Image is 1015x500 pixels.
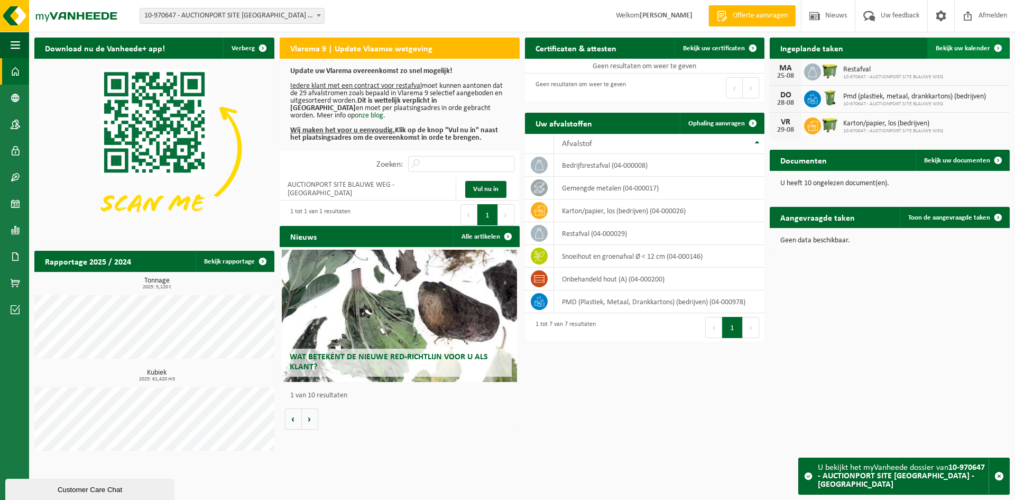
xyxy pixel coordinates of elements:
[554,177,764,199] td: gemengde metalen (04-000017)
[683,45,745,52] span: Bekijk uw certificaten
[34,251,142,271] h2: Rapportage 2025 / 2024
[554,245,764,268] td: snoeihout en groenafval Ø < 12 cm (04-000146)
[525,59,765,74] td: Geen resultaten om weer te geven
[477,204,498,225] button: 1
[196,251,273,272] a: Bekijk rapportage
[554,222,764,245] td: restafval (04-000029)
[770,38,854,58] h2: Ingeplande taken
[34,38,176,58] h2: Download nu de Vanheede+ app!
[290,67,453,75] b: Update uw Vlarema overeenkomst zo snel mogelijk!
[285,203,350,226] div: 1 tot 1 van 1 resultaten
[453,226,519,247] a: Alle artikelen
[525,113,603,133] h2: Uw afvalstoffen
[775,99,796,107] div: 28-08
[818,463,985,489] strong: 10-970647 - AUCTIONPORT SITE [GEOGRAPHIC_DATA] - [GEOGRAPHIC_DATA]
[290,97,437,112] b: Dit is wettelijk verplicht in [GEOGRAPHIC_DATA]
[460,204,477,225] button: Previous
[916,150,1009,171] a: Bekijk uw documenten
[843,66,943,74] span: Restafval
[280,38,443,58] h2: Vlarema 9 | Update Vlaamse wetgeving
[730,11,790,21] span: Offerte aanvragen
[770,150,837,170] h2: Documenten
[775,64,796,72] div: MA
[843,101,986,107] span: 10-970647 - AUCTIONPORT SITE BLAUWE WEG
[726,77,743,98] button: Previous
[290,126,395,134] u: Wij maken het voor u eenvoudig.
[705,317,722,338] button: Previous
[675,38,763,59] a: Bekijk uw certificaten
[743,317,759,338] button: Next
[530,316,596,339] div: 1 tot 7 van 7 resultaten
[223,38,273,59] button: Verberg
[640,12,693,20] strong: [PERSON_NAME]
[140,8,324,23] span: 10-970647 - AUCTIONPORT SITE BLAUWE WEG - ANTWERPEN
[680,113,763,134] a: Ophaling aanvragen
[688,120,745,127] span: Ophaling aanvragen
[290,82,422,90] u: Iedere klant met een contract voor restafval
[40,369,274,382] h3: Kubiek
[465,181,506,198] a: Vul nu in
[775,91,796,99] div: DO
[780,237,999,244] p: Geen data beschikbaar.
[775,126,796,134] div: 29-08
[290,126,498,142] b: Klik op de knop "Vul nu in" naast het plaatsingsadres om de overeenkomst in orde te brengen.
[554,154,764,177] td: bedrijfsrestafval (04-000008)
[40,377,274,382] span: 2025: 61,420 m3
[722,317,743,338] button: 1
[554,290,764,313] td: PMD (Plastiek, Metaal, Drankkartons) (bedrijven) (04-000978)
[530,76,626,99] div: Geen resultaten om weer te geven
[34,59,274,239] img: Download de VHEPlus App
[924,157,990,164] span: Bekijk uw documenten
[775,72,796,80] div: 25-08
[5,477,177,500] iframe: chat widget
[780,180,999,187] p: U heeft 10 ongelezen document(en).
[843,93,986,101] span: Pmd (plastiek, metaal, drankkartons) (bedrijven)
[936,45,990,52] span: Bekijk uw kalender
[927,38,1009,59] a: Bekijk uw kalender
[770,207,865,228] h2: Aangevraagde taken
[232,45,255,52] span: Verberg
[302,408,318,430] button: Volgende
[290,353,488,371] span: Wat betekent de nieuwe RED-richtlijn voor u als klant?
[280,177,456,201] td: AUCTIONPORT SITE BLAUWE WEG - [GEOGRAPHIC_DATA]
[285,408,302,430] button: Vorige
[562,140,592,148] span: Afvalstof
[843,74,943,80] span: 10-970647 - AUCTIONPORT SITE BLAUWE WEG
[908,214,990,221] span: Toon de aangevraagde taken
[821,62,839,80] img: WB-1100-HPE-GN-50
[40,277,274,290] h3: Tonnage
[498,204,514,225] button: Next
[282,250,517,382] a: Wat betekent de nieuwe RED-richtlijn voor u als klant?
[554,199,764,222] td: karton/papier, los (bedrijven) (04-000026)
[290,392,514,399] p: 1 van 10 resultaten
[821,89,839,107] img: WB-0240-HPE-GN-50
[743,77,759,98] button: Next
[290,68,509,142] p: moet kunnen aantonen dat de 29 afvalstromen zoals bepaald in Vlarema 9 selectief aangeboden en ui...
[900,207,1009,228] a: Toon de aangevraagde taken
[525,38,627,58] h2: Certificaten & attesten
[843,128,943,134] span: 10-970647 - AUCTIONPORT SITE BLAUWE WEG
[40,285,274,290] span: 2025: 5,120 t
[821,116,839,134] img: WB-1100-HPE-GN-50
[818,458,989,494] div: U bekijkt het myVanheede dossier van
[775,118,796,126] div: VR
[355,112,385,120] a: onze blog.
[140,8,325,24] span: 10-970647 - AUCTIONPORT SITE BLAUWE WEG - ANTWERPEN
[843,120,943,128] span: Karton/papier, los (bedrijven)
[376,160,403,169] label: Zoeken:
[708,5,796,26] a: Offerte aanvragen
[554,268,764,290] td: onbehandeld hout (A) (04-000200)
[280,226,327,247] h2: Nieuws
